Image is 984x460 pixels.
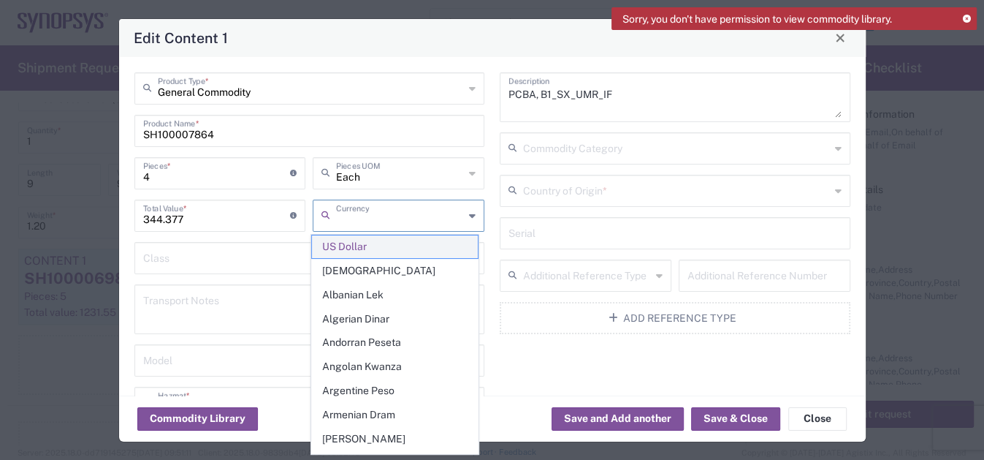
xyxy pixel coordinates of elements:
button: Add Reference Type [500,302,850,334]
h4: Edit Content 1 [134,27,228,48]
button: Commodity Library [137,407,258,431]
span: Argentine Peso [312,380,478,402]
button: Save & Close [691,407,780,431]
span: US Dollar [312,235,478,258]
span: Angolan Kwanza [312,355,478,378]
span: [DEMOGRAPHIC_DATA] [312,260,478,282]
span: Algerian Dinar [312,308,478,331]
span: Armenian Dram [312,404,478,426]
span: [PERSON_NAME] [312,428,478,450]
span: Albanian Lek [312,284,478,306]
span: Sorry, you don't have permission to view commodity library. [622,12,892,26]
button: Save and Add another [552,407,684,431]
button: Close [788,407,847,431]
span: Andorran Peseta [312,331,478,354]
